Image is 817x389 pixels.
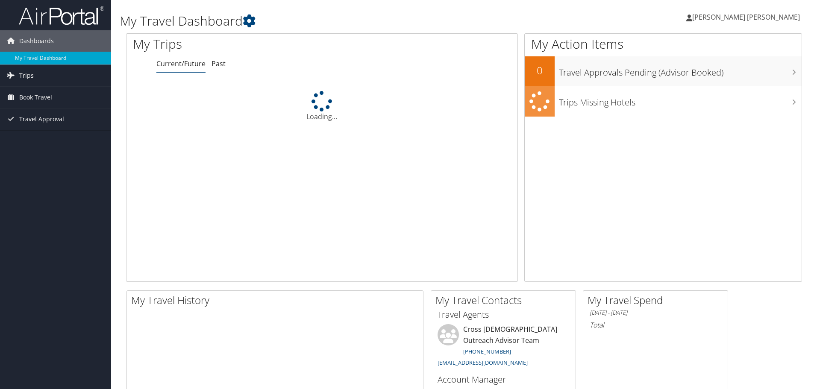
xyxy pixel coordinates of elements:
[19,6,104,26] img: airportal-logo.png
[525,63,555,78] h2: 0
[156,59,206,68] a: Current/Future
[19,87,52,108] span: Book Travel
[19,108,64,130] span: Travel Approval
[559,62,802,79] h3: Travel Approvals Pending (Advisor Booked)
[438,309,569,321] h3: Travel Agents
[525,35,802,53] h1: My Action Items
[212,59,226,68] a: Past
[19,30,54,52] span: Dashboards
[133,35,348,53] h1: My Trips
[433,324,573,370] li: Cross [DEMOGRAPHIC_DATA] Outreach Advisor Team
[686,4,808,30] a: [PERSON_NAME] [PERSON_NAME]
[19,65,34,86] span: Trips
[559,92,802,108] h3: Trips Missing Hotels
[435,293,576,307] h2: My Travel Contacts
[525,86,802,117] a: Trips Missing Hotels
[120,12,579,30] h1: My Travel Dashboard
[590,320,721,330] h6: Total
[438,359,528,366] a: [EMAIL_ADDRESS][DOMAIN_NAME]
[588,293,728,307] h2: My Travel Spend
[463,348,511,355] a: [PHONE_NUMBER]
[590,309,721,317] h6: [DATE] - [DATE]
[525,56,802,86] a: 0Travel Approvals Pending (Advisor Booked)
[126,91,517,122] div: Loading...
[438,374,569,386] h3: Account Manager
[131,293,423,307] h2: My Travel History
[692,12,800,22] span: [PERSON_NAME] [PERSON_NAME]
